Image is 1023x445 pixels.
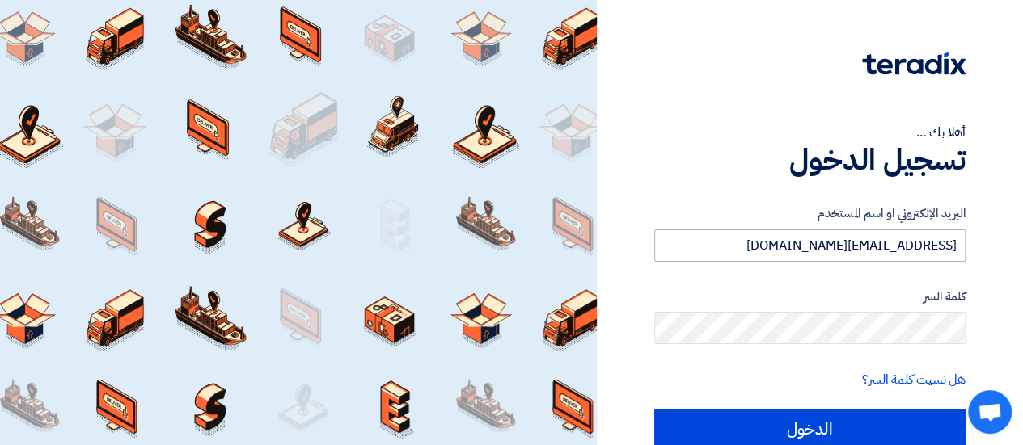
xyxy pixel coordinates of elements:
[654,288,966,306] label: كلمة السر
[654,229,966,262] input: أدخل بريد العمل الإلكتروني او اسم المستخدم الخاص بك ...
[654,142,966,178] h1: تسجيل الدخول
[862,52,966,75] img: Teradix logo
[654,204,966,223] label: البريد الإلكتروني او اسم المستخدم
[968,390,1012,434] div: Open chat
[862,370,966,389] a: هل نسيت كلمة السر؟
[654,123,966,142] div: أهلا بك ...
